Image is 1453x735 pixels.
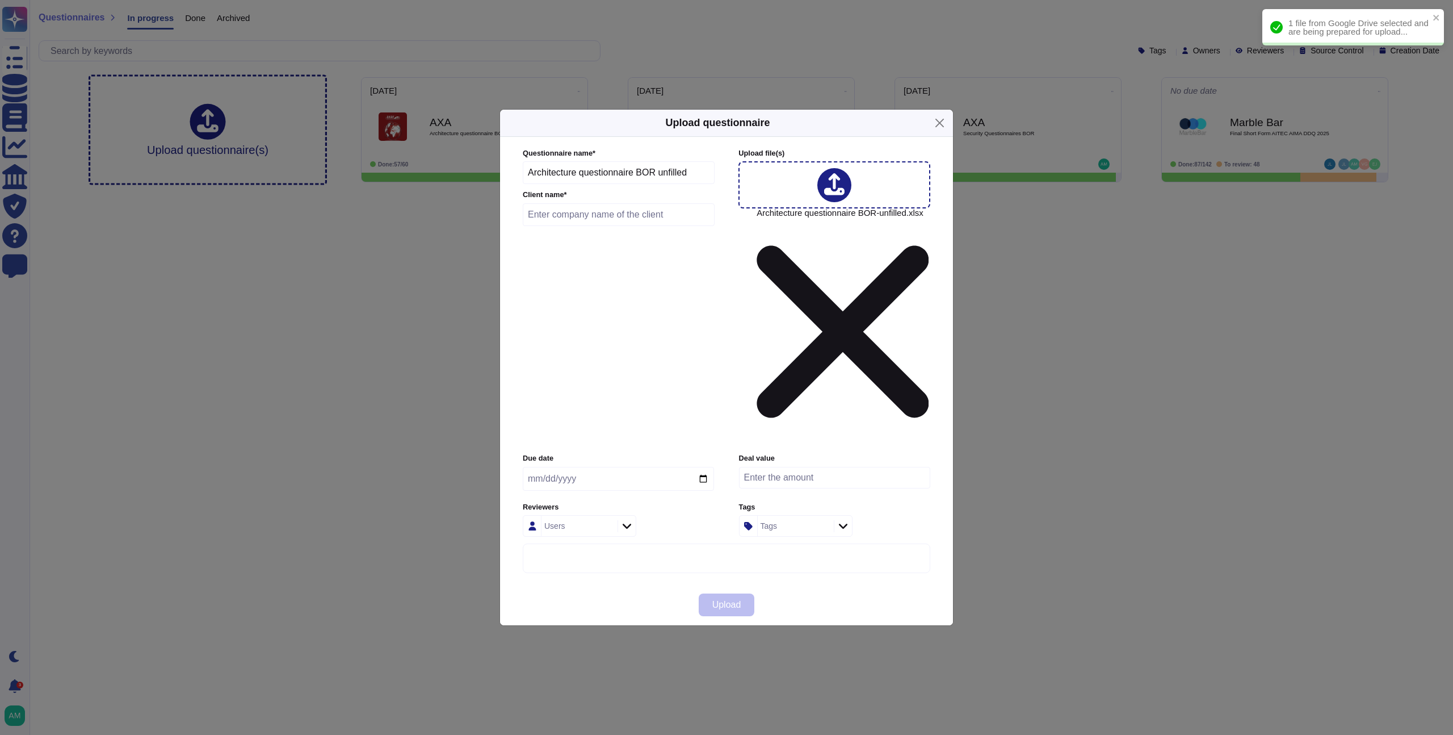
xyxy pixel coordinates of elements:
label: Deal value [739,455,930,462]
button: Upload [699,594,755,616]
label: Due date [523,455,714,462]
span: Upload [712,600,741,609]
div: Tags [761,522,778,530]
label: Tags [739,504,930,511]
button: Close [931,114,948,132]
label: Questionnaire name [523,150,715,157]
h5: Upload questionnaire [665,115,770,131]
span: Upload file (s) [738,149,784,157]
input: Enter company name of the client [523,203,715,226]
label: Client name [523,191,715,199]
input: Due date [523,467,714,491]
label: Reviewers [523,504,714,511]
input: Enter the amount [739,467,930,488]
button: close [1433,12,1441,22]
div: 1 file from Google Drive selected and are being prepared for upload... [1262,9,1444,45]
input: Enter questionnaire name [523,161,715,184]
div: Users [544,522,565,530]
span: Architecture questionnaire BOR-unfilled.xlsx [757,208,929,446]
